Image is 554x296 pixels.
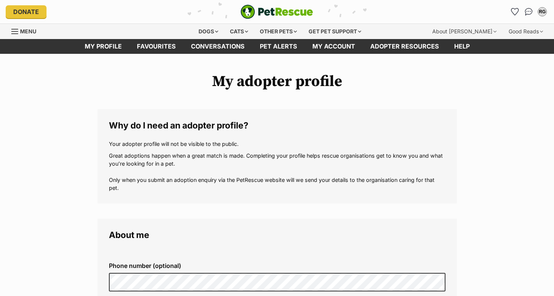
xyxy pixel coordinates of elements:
[509,6,521,18] a: Favourites
[109,230,445,240] legend: About me
[525,8,533,16] img: chat-41dd97257d64d25036548639549fe6c8038ab92f7586957e7f3b1b290dea8141.svg
[254,24,302,39] div: Other pets
[98,109,457,204] fieldset: Why do I need an adopter profile?
[109,121,445,130] legend: Why do I need an adopter profile?
[523,6,535,18] a: Conversations
[303,24,366,39] div: Get pet support
[447,39,477,54] a: Help
[241,5,313,19] img: logo-e224e6f780fb5917bec1dbf3a21bbac754714ae5b6737aabdf751b685950b380.svg
[193,24,223,39] div: Dogs
[77,39,129,54] a: My profile
[20,28,36,34] span: Menu
[241,5,313,19] a: PetRescue
[11,24,42,38] a: Menu
[225,24,253,39] div: Cats
[109,152,445,192] p: Great adoptions happen when a great match is made. Completing your profile helps rescue organisat...
[109,262,445,269] label: Phone number (optional)
[427,24,502,39] div: About [PERSON_NAME]
[363,39,447,54] a: Adopter resources
[305,39,363,54] a: My account
[98,73,457,90] h1: My adopter profile
[503,24,548,39] div: Good Reads
[183,39,252,54] a: conversations
[538,8,546,16] div: RG
[252,39,305,54] a: Pet alerts
[536,6,548,18] button: My account
[129,39,183,54] a: Favourites
[509,6,548,18] ul: Account quick links
[6,5,47,18] a: Donate
[109,140,445,148] p: Your adopter profile will not be visible to the public.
